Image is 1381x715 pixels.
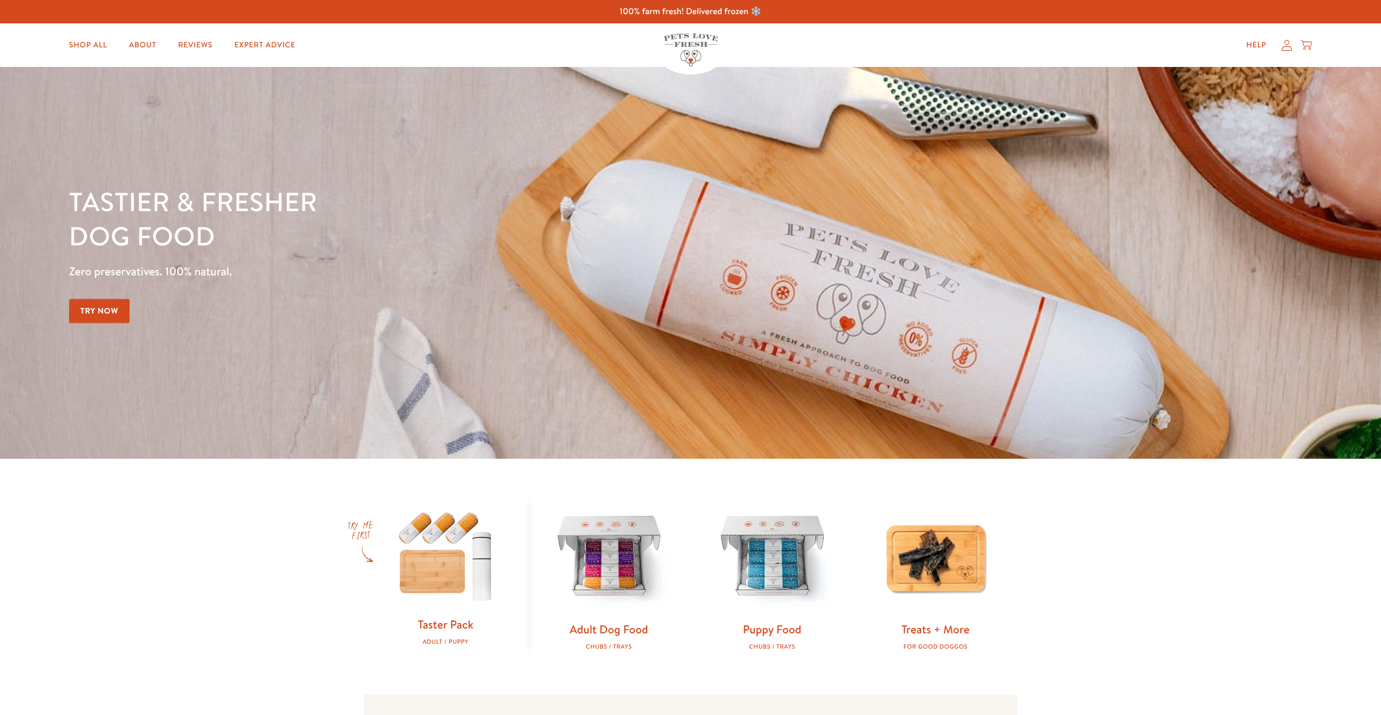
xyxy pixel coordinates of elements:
[60,34,116,56] a: Shop All
[69,186,898,254] h1: Tastier & fresher dog food
[69,299,130,323] a: Try Now
[545,643,673,650] div: Chubs / Trays
[569,621,648,637] a: Adult Dog Food
[664,33,718,66] img: Pets Love Fresh
[418,617,473,632] a: Taster Pack
[743,621,801,637] a: Puppy Food
[120,34,165,56] a: About
[1237,34,1275,56] a: Help
[169,34,221,56] a: Reviews
[708,643,837,650] div: Chubs / Trays
[871,643,1000,650] div: For good doggos
[69,262,898,281] p: Zero preservatives. 100% natural.
[901,621,969,637] a: Treats + More
[226,34,304,56] a: Expert Advice
[382,638,510,645] div: Adult / Puppy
